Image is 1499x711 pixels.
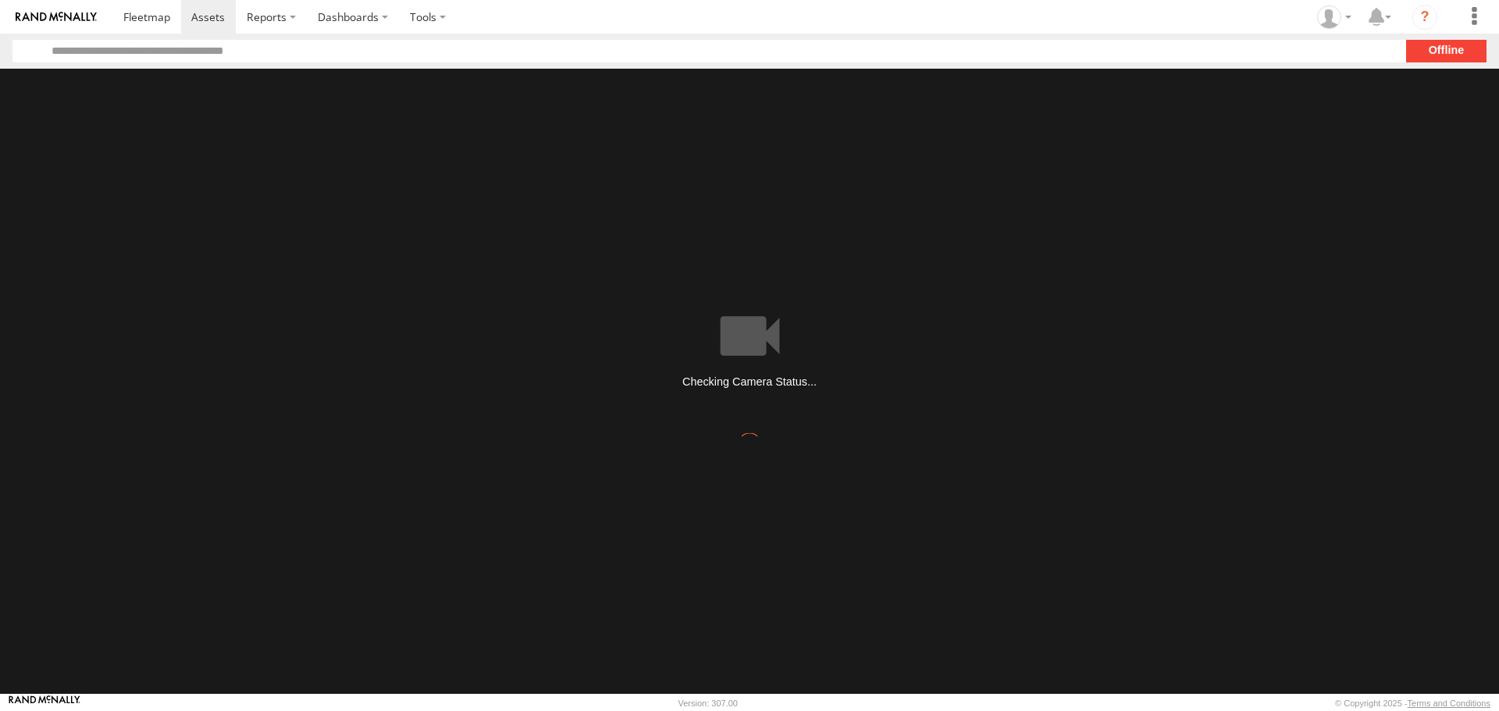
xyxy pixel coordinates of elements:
div: © Copyright 2025 - [1335,699,1490,708]
a: Terms and Conditions [1408,699,1490,708]
div: MIguel Fernandez [1312,5,1357,29]
i: ? [1412,5,1437,30]
img: rand-logo.svg [16,12,97,23]
div: Version: 307.00 [678,699,738,708]
a: Visit our Website [9,695,80,711]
